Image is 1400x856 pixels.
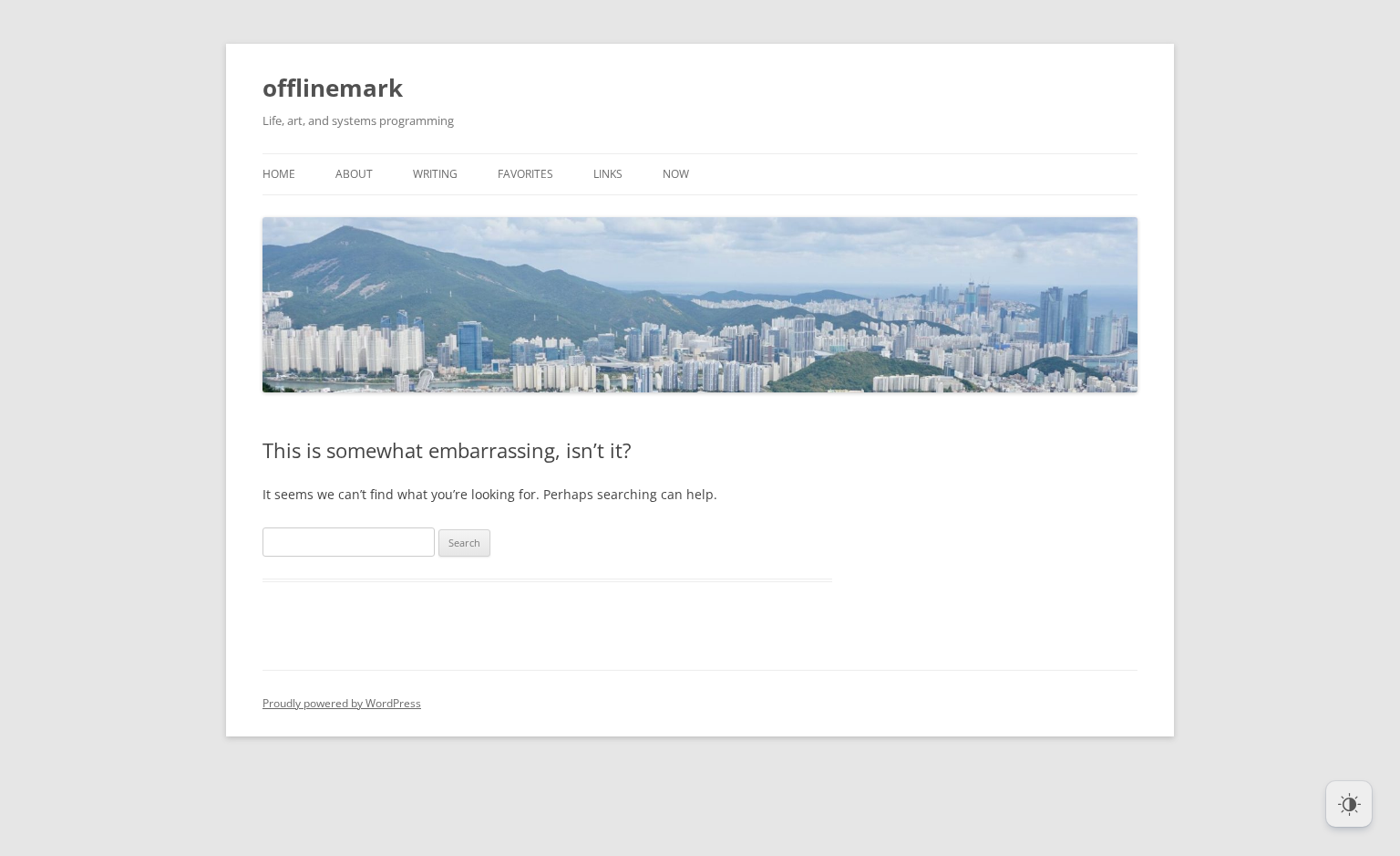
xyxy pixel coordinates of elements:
a: About [335,154,373,194]
a: Home [262,154,295,194]
a: Favorites [498,154,553,194]
a: Now [663,154,689,194]
input: Search [438,529,490,557]
a: offlinemark [262,66,403,110]
a: Proudly powered by WordPress [262,695,421,711]
a: Writing [413,154,458,194]
p: It seems we can’t find what you’re looking for. Perhaps searching can help. [262,484,832,506]
a: Links [593,154,623,194]
img: offlinemark [262,217,1137,391]
h2: Life, art, and systems programming [262,110,1137,131]
h1: This is somewhat embarrassing, isn’t it? [262,438,832,462]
